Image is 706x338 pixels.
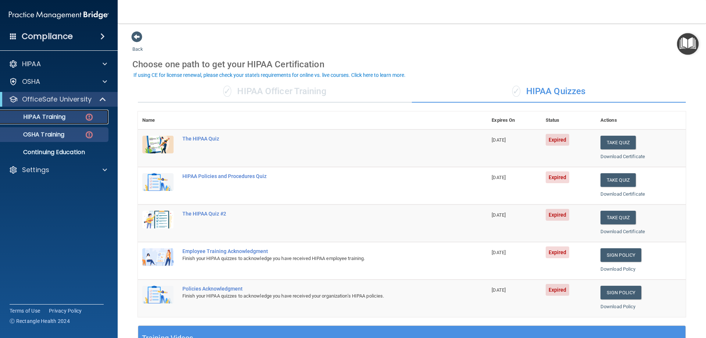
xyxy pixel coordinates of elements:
a: Terms of Use [10,307,40,314]
a: Privacy Policy [49,307,82,314]
th: Expires On [487,111,541,129]
span: [DATE] [492,175,506,180]
p: OSHA [22,77,40,86]
a: Download Certificate [600,191,645,197]
p: Settings [22,166,49,174]
button: Take Quiz [600,136,636,149]
p: OfficeSafe University [22,95,92,104]
span: [DATE] [492,137,506,143]
span: Ⓒ Rectangle Health 2024 [10,317,70,325]
div: Employee Training Acknowledgment [182,248,450,254]
th: Status [541,111,596,129]
span: [DATE] [492,212,506,218]
span: ✓ [512,86,520,97]
div: If using CE for license renewal, please check your state's requirements for online vs. live cours... [133,72,406,78]
p: HIPAA [22,60,41,68]
a: Sign Policy [600,248,641,262]
span: Expired [546,246,570,258]
span: [DATE] [492,250,506,255]
p: OSHA Training [5,131,64,138]
div: The HIPAA Quiz #2 [182,211,450,217]
a: Download Certificate [600,154,645,159]
div: Choose one path to get your HIPAA Certification [132,54,691,75]
button: Take Quiz [600,173,636,187]
div: The HIPAA Quiz [182,136,450,142]
div: HIPAA Quizzes [412,81,686,103]
a: HIPAA [9,60,107,68]
a: OSHA [9,77,107,86]
a: Back [132,38,143,52]
th: Name [138,111,178,129]
iframe: Drift Widget Chat Controller [579,286,697,315]
div: Finish your HIPAA quizzes to acknowledge you have received HIPAA employee training. [182,254,450,263]
span: Expired [546,284,570,296]
a: Download Policy [600,266,636,272]
p: Continuing Education [5,149,105,156]
div: Finish your HIPAA quizzes to acknowledge you have received your organization’s HIPAA policies. [182,292,450,300]
th: Actions [596,111,686,129]
span: Expired [546,171,570,183]
a: OfficeSafe University [9,95,107,104]
div: Policies Acknowledgment [182,286,450,292]
img: danger-circle.6113f641.png [85,130,94,139]
span: Expired [546,134,570,146]
button: Open Resource Center [677,33,699,55]
span: Expired [546,209,570,221]
button: Take Quiz [600,211,636,224]
img: danger-circle.6113f641.png [85,113,94,122]
p: HIPAA Training [5,113,65,121]
h4: Compliance [22,31,73,42]
div: HIPAA Policies and Procedures Quiz [182,173,450,179]
a: Download Certificate [600,229,645,234]
span: [DATE] [492,287,506,293]
img: PMB logo [9,8,109,22]
span: ✓ [223,86,231,97]
button: If using CE for license renewal, please check your state's requirements for online vs. live cours... [132,71,407,79]
div: HIPAA Officer Training [138,81,412,103]
a: Settings [9,166,107,174]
